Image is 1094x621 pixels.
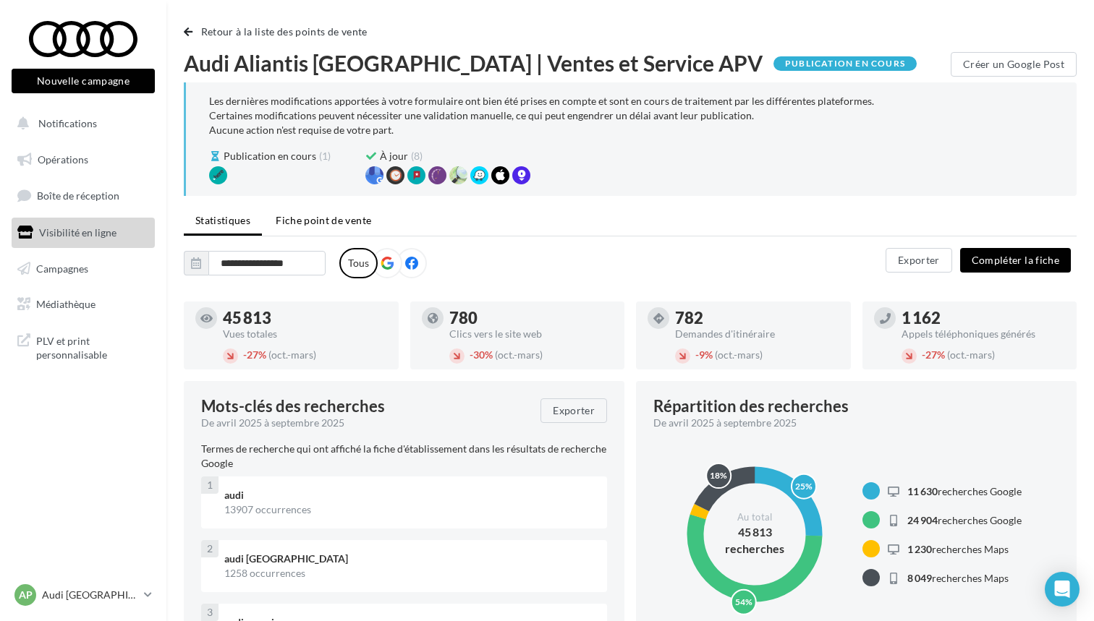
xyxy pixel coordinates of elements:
div: 2 [201,540,219,557]
button: Compléter la fiche [960,248,1071,273]
span: Notifications [38,117,97,129]
p: Termes de recherche qui ont affiché la fiche d'établissement dans les résultats de recherche Google [201,442,607,471]
a: Compléter la fiche [954,253,1077,265]
span: Mots-clés des recherches [201,398,385,414]
div: 780 [449,310,614,326]
div: 1 162 [902,310,1066,326]
button: Notifications [9,108,152,139]
div: Clics vers le site web [449,329,614,339]
span: (oct.-mars) [715,348,763,361]
div: 782 [675,310,839,326]
span: 27% [243,348,266,361]
a: Campagnes [9,254,158,284]
span: - [470,348,473,361]
span: Fiche point de vente [276,214,371,226]
span: (oct.-mars) [947,348,995,361]
div: 45 813 [223,310,387,326]
button: Retour à la liste des points de vente [184,23,373,40]
span: 11 630 [907,485,938,497]
a: Boîte de réception [9,180,158,211]
span: Publication en cours [224,149,316,163]
span: recherches Maps [907,543,1009,555]
span: 24 904 [907,514,938,526]
div: 3 [201,604,219,621]
span: - [695,348,699,361]
span: Opérations [38,153,88,166]
span: (8) [411,149,423,163]
a: AP Audi [GEOGRAPHIC_DATA] 15 [12,581,155,609]
div: Open Intercom Messenger [1045,572,1080,607]
span: recherches Google [907,485,1022,497]
span: - [243,348,247,361]
span: AP [19,588,33,602]
div: audi [224,488,595,502]
label: Tous [339,248,378,278]
div: De avril 2025 à septembre 2025 [201,416,529,430]
div: audi [GEOGRAPHIC_DATA] [224,552,595,566]
a: PLV et print personnalisable [9,325,158,368]
span: - [922,348,925,361]
div: De avril 2025 à septembre 2025 [653,416,1048,430]
span: 8 049 [907,572,932,584]
span: (oct.-mars) [268,348,316,361]
div: Publication en cours [773,56,917,71]
div: 13907 occurrences [224,502,595,517]
span: Campagnes [36,262,88,274]
div: Répartition des recherches [653,398,849,414]
span: PLV et print personnalisable [36,331,149,362]
span: Retour à la liste des points de vente [201,25,368,38]
a: Opérations [9,145,158,175]
div: 1 [201,476,219,494]
div: Vues totales [223,329,387,339]
button: Créer un Google Post [951,52,1077,77]
span: 27% [922,348,945,361]
span: Visibilité en ligne [39,226,116,239]
span: 30% [470,348,493,361]
span: Audi Aliantis [GEOGRAPHIC_DATA] | Ventes et Service APV [184,52,763,74]
button: Exporter [886,248,952,273]
div: Les dernières modifications apportées à votre formulaire ont bien été prises en compte et sont en... [209,94,1053,137]
button: Exporter [540,398,607,423]
span: À jour [380,149,408,163]
button: Nouvelle campagne [12,69,155,93]
p: Audi [GEOGRAPHIC_DATA] 15 [42,588,138,602]
a: Médiathèque [9,289,158,320]
div: Appels téléphoniques générés [902,329,1066,339]
div: 1258 occurrences [224,566,595,581]
span: 1 230 [907,543,932,555]
span: 9% [695,348,713,361]
span: Boîte de réception [37,189,119,202]
span: recherches Maps [907,572,1009,584]
div: Demandes d'itinéraire [675,329,839,339]
span: recherches Google [907,514,1022,526]
span: Médiathèque [36,298,96,310]
a: Visibilité en ligne [9,218,158,248]
span: (oct.-mars) [495,348,543,361]
span: (1) [319,149,331,163]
